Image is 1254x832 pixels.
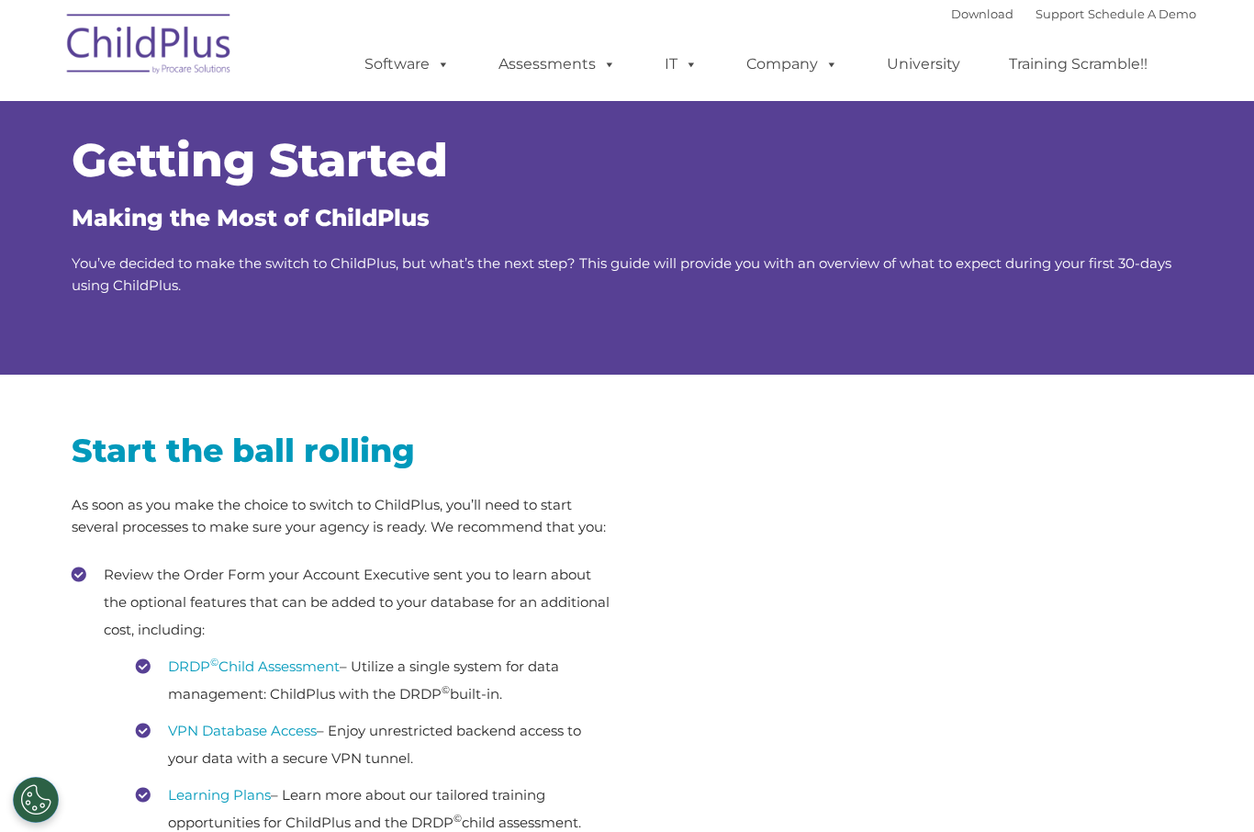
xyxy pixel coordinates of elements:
a: Assessments [480,46,634,83]
sup: © [453,812,462,825]
a: Learning Plans [168,786,271,804]
sup: © [442,683,450,696]
span: Making the Most of ChildPlus [72,204,430,231]
a: Software [346,46,468,83]
a: Support [1036,6,1084,21]
a: Training Scramble!! [991,46,1166,83]
li: – Enjoy unrestricted backend access to your data with a secure VPN tunnel. [136,717,613,772]
font: | [951,6,1196,21]
button: Cookies Settings [13,777,59,823]
span: You’ve decided to make the switch to ChildPlus, but what’s the next step? This guide will provide... [72,254,1171,294]
a: DRDP©Child Assessment [168,658,340,675]
a: IT [646,46,716,83]
span: Getting Started [72,132,448,188]
li: – Utilize a single system for data management: ChildPlus with the DRDP built-in. [136,653,613,708]
a: Schedule A Demo [1088,6,1196,21]
sup: © [210,656,218,669]
p: As soon as you make the choice to switch to ChildPlus, you’ll need to start several processes to ... [72,494,613,538]
a: VPN Database Access [168,722,317,739]
a: University [868,46,979,83]
a: Company [728,46,857,83]
a: Download [951,6,1013,21]
h2: Start the ball rolling [72,430,613,471]
img: ChildPlus by Procare Solutions [58,1,241,93]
